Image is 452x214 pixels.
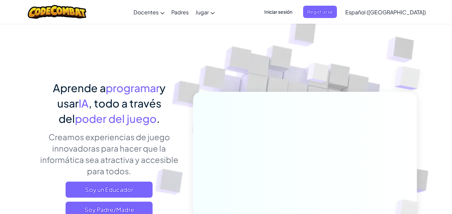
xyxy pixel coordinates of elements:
[59,96,161,125] span: , todo a través del
[260,6,296,18] button: Iniciar sesión
[342,3,429,21] a: Español ([GEOGRAPHIC_DATA])
[75,112,157,125] span: poder del juego
[157,112,160,125] span: .
[195,9,209,16] span: Jugar
[168,3,192,21] a: Padres
[106,81,160,94] span: programar
[345,9,426,16] span: Español ([GEOGRAPHIC_DATA])
[294,50,342,99] img: Overlap cubes
[130,3,168,21] a: Docentes
[28,5,86,19] img: CodeCombat logo
[35,131,183,177] p: Creamos experiencias de juego innovadoras para hacer que la informática sea atractiva y accesible...
[79,96,89,110] span: IA
[303,6,337,18] button: Registrarse
[133,9,159,16] span: Docentes
[53,81,106,94] span: Aprende a
[66,182,153,198] a: Soy un Educador
[381,50,439,106] img: Overlap cubes
[192,3,218,21] a: Jugar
